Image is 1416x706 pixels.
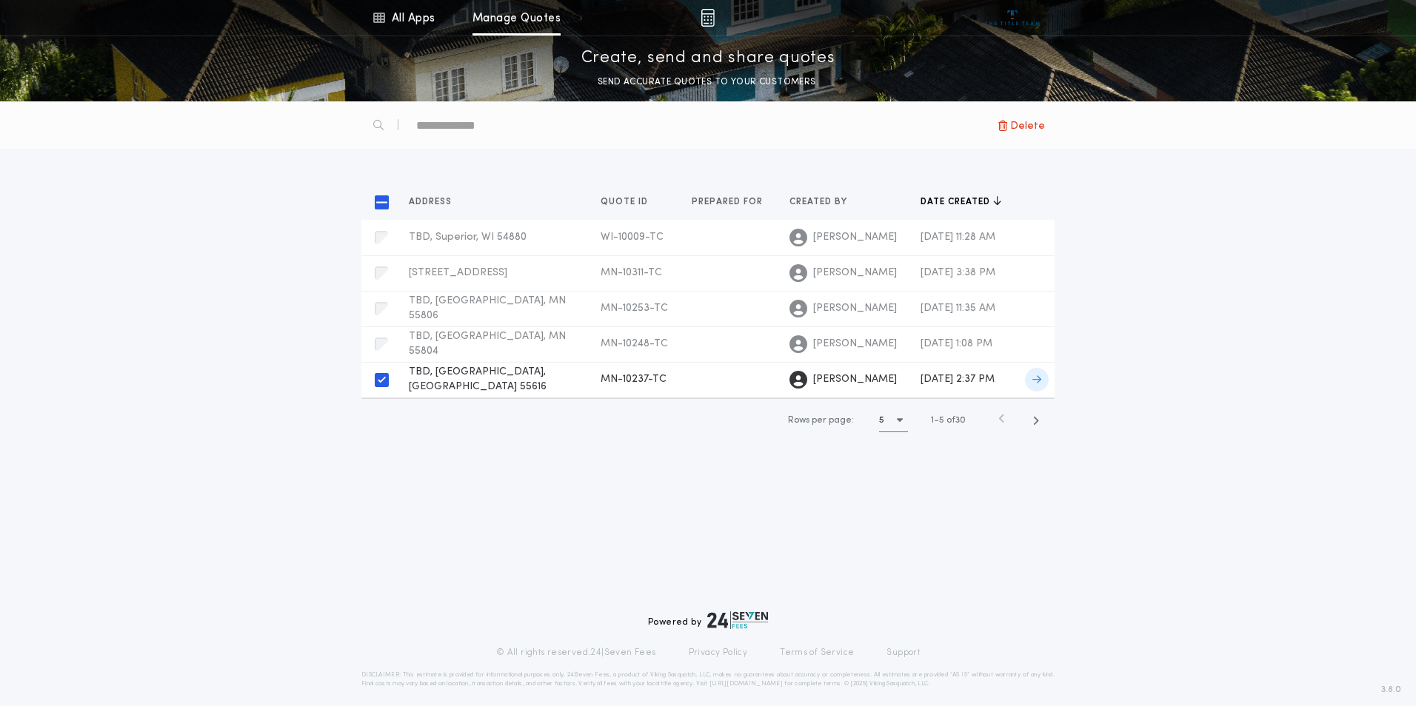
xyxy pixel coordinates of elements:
span: WI-10009-TC [601,232,664,243]
img: vs-icon [985,10,1041,25]
p: Create, send and share quotes [581,47,835,70]
span: Date created [921,196,993,208]
span: of 30 [946,414,966,427]
span: [PERSON_NAME] [813,230,897,245]
p: SEND ACCURATE QUOTES TO YOUR CUSTOMERS. [598,75,818,90]
span: TBD, [GEOGRAPHIC_DATA], MN 55804 [409,331,566,357]
a: [URL][DOMAIN_NAME] [709,681,783,687]
a: Privacy Policy [689,647,748,659]
button: 5 [879,409,908,432]
span: 3.8.0 [1381,683,1401,696]
span: TBD, [GEOGRAPHIC_DATA], [GEOGRAPHIC_DATA] 55616 [409,366,547,392]
button: Address [409,195,463,209]
span: 1 [931,416,934,425]
span: [PERSON_NAME] [813,337,897,352]
button: Quote ID [601,195,659,209]
button: Date created [921,195,1001,209]
span: [DATE] 3:38 PM [921,267,995,278]
span: MN-10253-TC [601,303,668,314]
span: Delete [1010,117,1045,134]
span: Prepared for [692,196,766,208]
button: Created by [789,195,858,209]
span: [PERSON_NAME] [813,301,897,316]
span: [STREET_ADDRESS] [409,267,507,278]
p: DISCLAIMER: This estimate is provided for informational purposes only. 24|Seven Fees, a product o... [361,670,1055,688]
span: Rows per page: [788,416,854,425]
a: Terms of Service [780,647,854,659]
span: [DATE] 1:08 PM [921,338,992,349]
span: [DATE] 2:37 PM [921,374,995,385]
div: Powered by [648,611,768,629]
span: [PERSON_NAME] [813,372,897,387]
span: MN-10248-TC [601,338,668,349]
img: img [701,9,715,27]
a: Support [886,647,920,659]
span: Quote ID [601,196,651,208]
span: TBD, [GEOGRAPHIC_DATA], MN 55806 [409,295,566,321]
span: 5 [939,416,944,425]
span: TBD, Superior, WI 54880 [409,232,527,243]
span: MN-10237-TC [601,374,667,385]
h1: 5 [879,413,884,428]
span: [DATE] 11:35 AM [921,303,995,314]
span: Address [409,196,455,208]
img: logo [707,611,768,629]
span: [PERSON_NAME] [813,266,897,280]
button: Delete [988,112,1055,138]
span: MN-10311-TC [601,267,662,278]
span: [DATE] 11:28 AM [921,232,995,243]
p: © All rights reserved. 24|Seven Fees [496,647,656,659]
span: Created by [789,196,850,208]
